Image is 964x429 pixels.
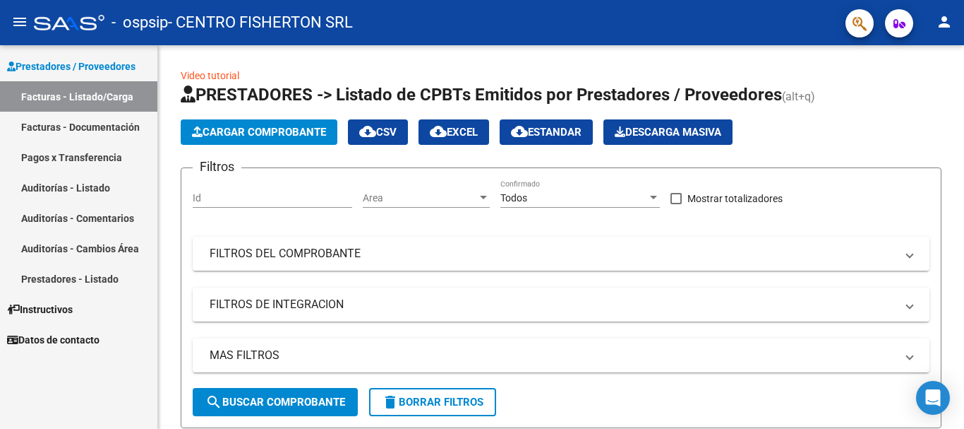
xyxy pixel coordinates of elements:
[193,288,929,322] mat-expansion-panel-header: FILTROS DE INTEGRACION
[369,388,496,416] button: Borrar Filtros
[430,123,447,140] mat-icon: cloud_download
[382,394,399,411] mat-icon: delete
[511,123,528,140] mat-icon: cloud_download
[687,190,783,207] span: Mostrar totalizadores
[430,126,478,139] span: EXCEL
[603,119,733,145] button: Descarga Masiva
[359,126,397,139] span: CSV
[192,126,326,139] span: Cargar Comprobante
[359,123,376,140] mat-icon: cloud_download
[112,7,168,38] span: - ospsip
[205,396,345,409] span: Buscar Comprobante
[418,119,489,145] button: EXCEL
[603,119,733,145] app-download-masive: Descarga masiva de comprobantes (adjuntos)
[193,388,358,416] button: Buscar Comprobante
[363,192,477,204] span: Area
[205,394,222,411] mat-icon: search
[193,237,929,271] mat-expansion-panel-header: FILTROS DEL COMPROBANTE
[181,70,239,81] a: Video tutorial
[782,90,815,103] span: (alt+q)
[210,297,896,312] mat-panel-title: FILTROS DE INTEGRACION
[7,332,100,348] span: Datos de contacto
[936,13,953,30] mat-icon: person
[615,126,721,139] span: Descarga Masiva
[210,348,896,363] mat-panel-title: MAS FILTROS
[916,381,950,415] div: Open Intercom Messenger
[11,13,28,30] mat-icon: menu
[193,157,241,177] h3: Filtros
[168,7,353,38] span: - CENTRO FISHERTON SRL
[348,119,408,145] button: CSV
[7,59,135,74] span: Prestadores / Proveedores
[500,192,527,204] span: Todos
[181,119,337,145] button: Cargar Comprobante
[7,302,73,317] span: Instructivos
[210,246,896,261] mat-panel-title: FILTROS DEL COMPROBANTE
[193,339,929,372] mat-expansion-panel-header: MAS FILTROS
[181,85,782,105] span: PRESTADORES -> Listado de CPBTs Emitidos por Prestadores / Proveedores
[500,119,593,145] button: Estandar
[382,396,483,409] span: Borrar Filtros
[511,126,582,139] span: Estandar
